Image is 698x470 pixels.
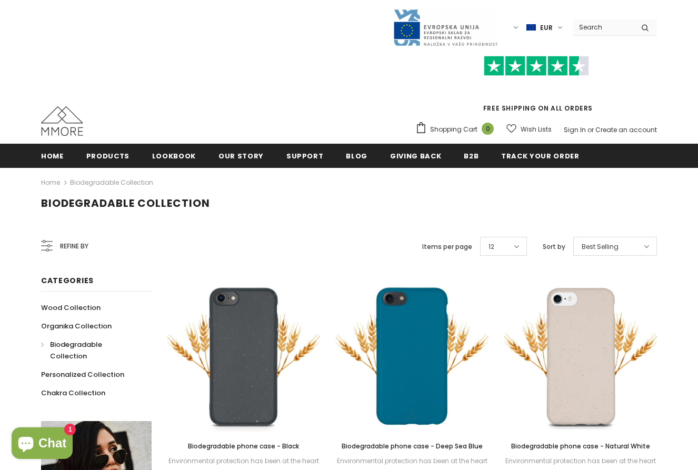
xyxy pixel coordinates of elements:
span: support [286,151,324,161]
span: Biodegradable phone case - Black [188,442,299,451]
span: Organika Collection [41,321,112,331]
span: Track your order [501,151,579,161]
a: Biodegradable phone case - Black [167,441,320,452]
img: MMORE Cases [41,106,83,136]
span: Best Selling [582,242,619,252]
inbox-online-store-chat: Shopify online store chat [8,427,76,462]
a: B2B [464,144,478,167]
span: Biodegradable Collection [50,339,102,361]
a: Giving back [390,144,441,167]
a: Biodegradable phone case - Natural White [504,441,657,452]
span: Giving back [390,151,441,161]
img: Trust Pilot Stars [484,56,589,76]
a: Shopping Cart 0 [415,122,499,137]
a: Personalized Collection [41,365,124,384]
span: Wood Collection [41,303,101,313]
a: Biodegradable phone case - Deep Sea Blue [336,441,488,452]
a: Wood Collection [41,298,101,317]
span: B2B [464,151,478,161]
span: 0 [482,123,494,135]
span: Refine by [60,241,88,252]
a: Lookbook [152,144,196,167]
span: Blog [346,151,367,161]
span: Home [41,151,64,161]
label: Items per page [422,242,472,252]
span: EUR [540,23,553,33]
a: Chakra Collection [41,384,105,402]
a: Javni Razpis [393,23,498,32]
span: Biodegradable phone case - Natural White [511,442,650,451]
a: Create an account [595,125,657,134]
span: Chakra Collection [41,388,105,398]
span: Categories [41,275,94,286]
a: Products [86,144,129,167]
a: Track your order [501,144,579,167]
img: Javni Razpis [393,8,498,47]
a: Blog [346,144,367,167]
span: Shopping Cart [430,124,477,135]
a: Organika Collection [41,317,112,335]
a: Home [41,176,60,189]
a: support [286,144,324,167]
span: Products [86,151,129,161]
span: Wish Lists [521,124,552,135]
a: Biodegradable Collection [70,178,153,187]
a: Wish Lists [506,120,552,138]
a: Biodegradable Collection [41,335,140,365]
span: 12 [488,242,494,252]
span: FREE SHIPPING ON ALL ORDERS [415,61,657,113]
span: Biodegradable Collection [41,196,210,211]
iframe: Customer reviews powered by Trustpilot [415,76,657,103]
span: Lookbook [152,151,196,161]
a: Home [41,144,64,167]
span: Our Story [218,151,264,161]
span: or [587,125,594,134]
span: Biodegradable phone case - Deep Sea Blue [342,442,483,451]
input: Search Site [573,19,633,35]
a: Our Story [218,144,264,167]
span: Personalized Collection [41,369,124,379]
a: Sign In [564,125,586,134]
label: Sort by [543,242,565,252]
